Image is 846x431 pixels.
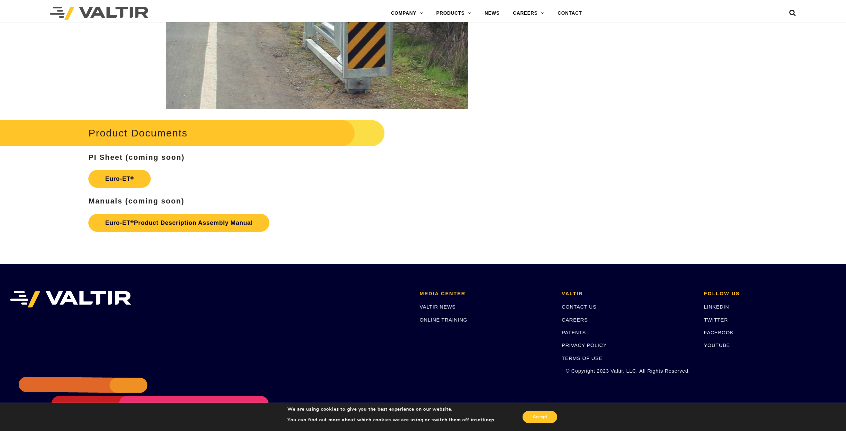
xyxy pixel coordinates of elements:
a: ONLINE TRAINING [419,317,467,323]
sup: ® [130,219,134,224]
img: Valtir [50,7,148,20]
a: CAREERS [506,7,551,20]
a: YOUTUBE [704,342,730,348]
a: LINKEDIN [704,304,729,310]
a: PATENTS [562,330,586,335]
p: © Copyright 2023 Valtir, LLC. All Rights Reserved. [562,367,694,375]
a: CONTACT US [562,304,597,310]
h2: FOLLOW US [704,291,836,297]
strong: PI Sheet (coming soon) [88,153,184,161]
a: Euro-ET®Product Description Assembly Manual [88,214,269,232]
button: settings [475,417,494,423]
h2: VALTIR [562,291,694,297]
h2: MEDIA CENTER [419,291,552,297]
button: Accept [523,411,557,423]
p: We are using cookies to give you the best experience on our website. [287,406,496,412]
a: CAREERS [562,317,588,323]
a: VALTIR NEWS [419,304,456,310]
a: PRIVACY POLICY [562,342,607,348]
sup: ® [130,175,134,180]
a: TWITTER [704,317,728,323]
a: CONTACT [551,7,589,20]
strong: Manuals (coming soon) [88,197,184,205]
p: You can find out more about which cookies we are using or switch them off in . [287,417,496,423]
img: VALTIR [10,291,131,308]
a: COMPANY [384,7,430,20]
a: Euro-ET® [88,170,150,188]
a: TERMS OF USE [562,355,603,361]
a: PRODUCTS [430,7,478,20]
a: NEWS [478,7,506,20]
a: FACEBOOK [704,330,734,335]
